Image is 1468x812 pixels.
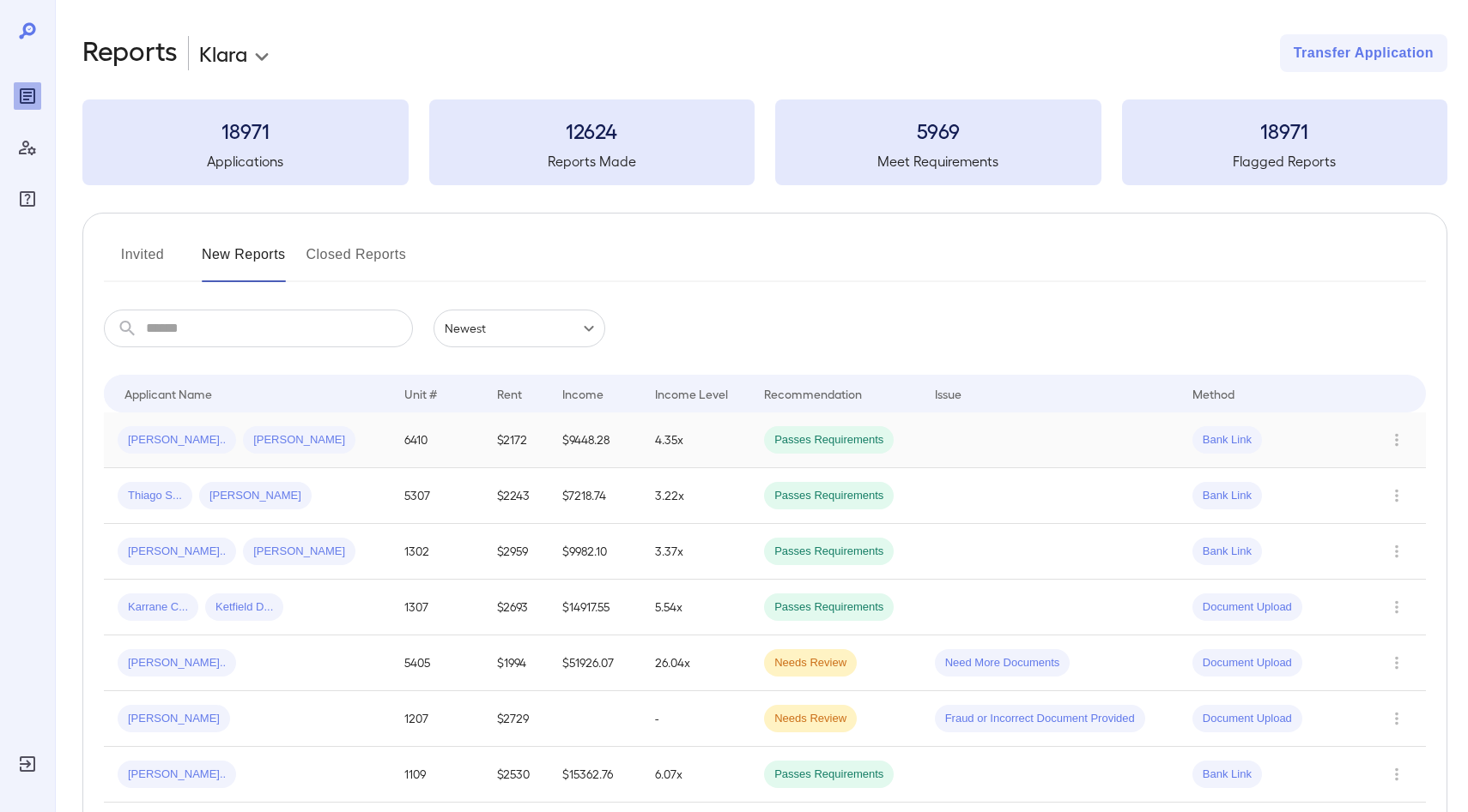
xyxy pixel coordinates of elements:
[483,747,549,803] td: $2530
[1383,482,1410,509] button: Row Actions
[641,747,750,803] td: 6.07x
[118,488,192,504] span: Thiago S...
[641,635,750,691] td: 26.04x
[1122,117,1448,144] h3: 18971
[1192,544,1262,560] span: Bank Link
[562,383,604,404] div: Income
[1122,151,1448,171] h5: Flagged Reports
[199,488,312,504] span: [PERSON_NAME]
[497,383,525,404] div: Rent
[549,412,641,468] td: $9448.28
[1383,538,1410,565] button: Row Actions
[655,383,728,404] div: Income Level
[82,99,1447,185] summary: 18971Applications12624Reports Made5969Meet Requirements18971Flagged Reports
[1383,761,1410,788] button: Row Actions
[391,747,483,803] td: 1109
[549,580,641,635] td: $14917.55
[306,241,407,282] button: Closed Reports
[391,691,483,747] td: 1207
[935,655,1071,671] span: Need More Documents
[118,767,236,783] span: [PERSON_NAME]..
[429,117,755,144] h3: 12624
[641,691,750,747] td: -
[243,544,355,560] span: [PERSON_NAME]
[82,117,409,144] h3: 18971
[205,599,283,616] span: Ketfield D...
[1192,655,1302,671] span: Document Upload
[429,151,755,171] h5: Reports Made
[775,151,1101,171] h5: Meet Requirements
[82,34,178,72] h2: Reports
[483,524,549,580] td: $2959
[391,524,483,580] td: 1302
[118,544,236,560] span: [PERSON_NAME]..
[1192,599,1302,616] span: Document Upload
[1383,593,1410,621] button: Row Actions
[202,241,286,282] button: New Reports
[1192,767,1262,783] span: Bank Link
[641,468,750,524] td: 3.22x
[124,383,212,404] div: Applicant Name
[391,468,483,524] td: 5307
[14,82,41,110] div: Reports
[935,711,1145,727] span: Fraud or Incorrect Document Provided
[483,635,549,691] td: $1994
[104,241,181,282] button: Invited
[118,655,236,671] span: [PERSON_NAME]..
[549,747,641,803] td: $15362.76
[483,580,549,635] td: $2693
[549,468,641,524] td: $7218.74
[1192,383,1234,404] div: Method
[14,185,41,213] div: FAQ
[1192,488,1262,504] span: Bank Link
[1280,34,1447,72] button: Transfer Application
[764,711,857,727] span: Needs Review
[82,151,409,171] h5: Applications
[243,432,355,448] span: [PERSON_NAME]
[549,524,641,580] td: $9982.10
[1192,711,1302,727] span: Document Upload
[118,599,198,616] span: Karrane C...
[549,635,641,691] td: $51926.07
[483,691,549,747] td: $2729
[404,383,437,404] div: Unit #
[1383,705,1410,732] button: Row Actions
[1383,649,1410,677] button: Row Actions
[118,432,236,448] span: [PERSON_NAME]..
[764,383,862,404] div: Recommendation
[764,432,894,448] span: Passes Requirements
[764,488,894,504] span: Passes Requirements
[764,655,857,671] span: Needs Review
[391,635,483,691] td: 5405
[483,468,549,524] td: $2243
[641,412,750,468] td: 4.35x
[118,711,230,727] span: [PERSON_NAME]
[935,383,962,404] div: Issue
[775,117,1101,144] h3: 5969
[391,580,483,635] td: 1307
[391,412,483,468] td: 6410
[1383,426,1410,454] button: Row Actions
[764,599,894,616] span: Passes Requirements
[14,134,41,161] div: Manage Users
[641,580,750,635] td: 5.54x
[14,750,41,778] div: Log Out
[641,524,750,580] td: 3.37x
[199,39,247,67] p: Klara
[483,412,549,468] td: $2172
[764,544,894,560] span: Passes Requirements
[434,310,605,347] div: Newest
[764,767,894,783] span: Passes Requirements
[1192,432,1262,448] span: Bank Link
